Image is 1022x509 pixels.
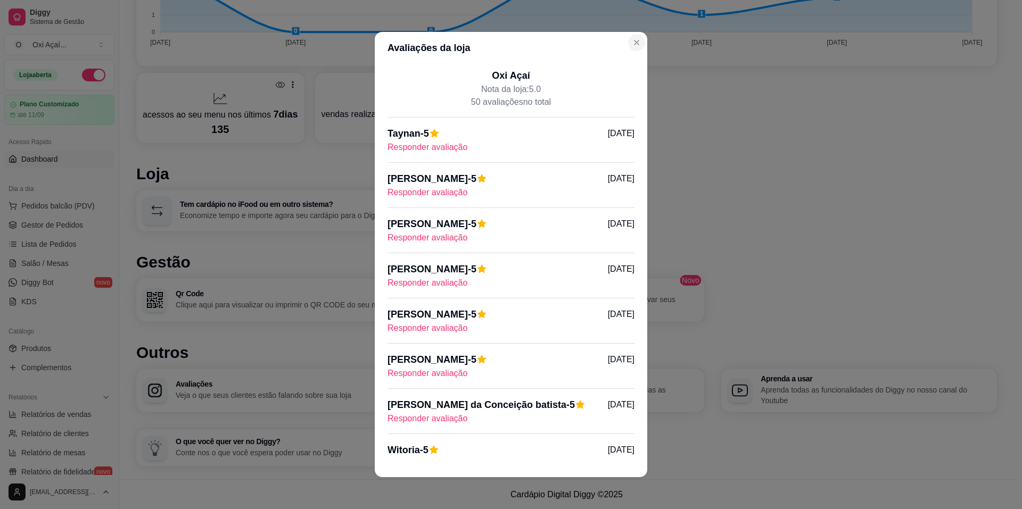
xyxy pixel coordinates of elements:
[628,34,645,51] button: Close
[375,32,647,64] header: Avaliações da loja
[388,352,476,367] p: [PERSON_NAME] - 5
[388,141,634,154] p: Responder avaliação
[608,263,634,276] p: [DATE]
[388,457,634,470] p: Responder avaliação
[608,127,634,140] p: [DATE]
[388,96,634,109] p: 50 avaliações no total
[608,308,634,321] p: [DATE]
[608,444,634,456] p: [DATE]
[388,186,634,199] p: Responder avaliação
[388,443,428,457] p: Witoria - 5
[388,171,476,186] p: [PERSON_NAME] - 5
[388,397,575,412] p: [PERSON_NAME] da Conceição batista - 5
[608,398,634,411] p: [DATE]
[388,307,476,322] p: [PERSON_NAME] - 5
[388,322,634,335] p: Responder avaliação
[388,412,634,425] p: Responder avaliação
[608,218,634,230] p: [DATE]
[388,231,634,244] p: Responder avaliação
[388,68,634,83] h1: Oxi Açaí
[388,216,476,231] p: [PERSON_NAME] - 5
[608,172,634,185] p: [DATE]
[388,262,476,277] p: [PERSON_NAME] - 5
[608,353,634,366] p: [DATE]
[388,277,634,289] p: Responder avaliação
[388,83,634,96] p: Nota da loja: 5.0
[388,126,429,141] p: Taynan - 5
[388,367,634,380] p: Responder avaliação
